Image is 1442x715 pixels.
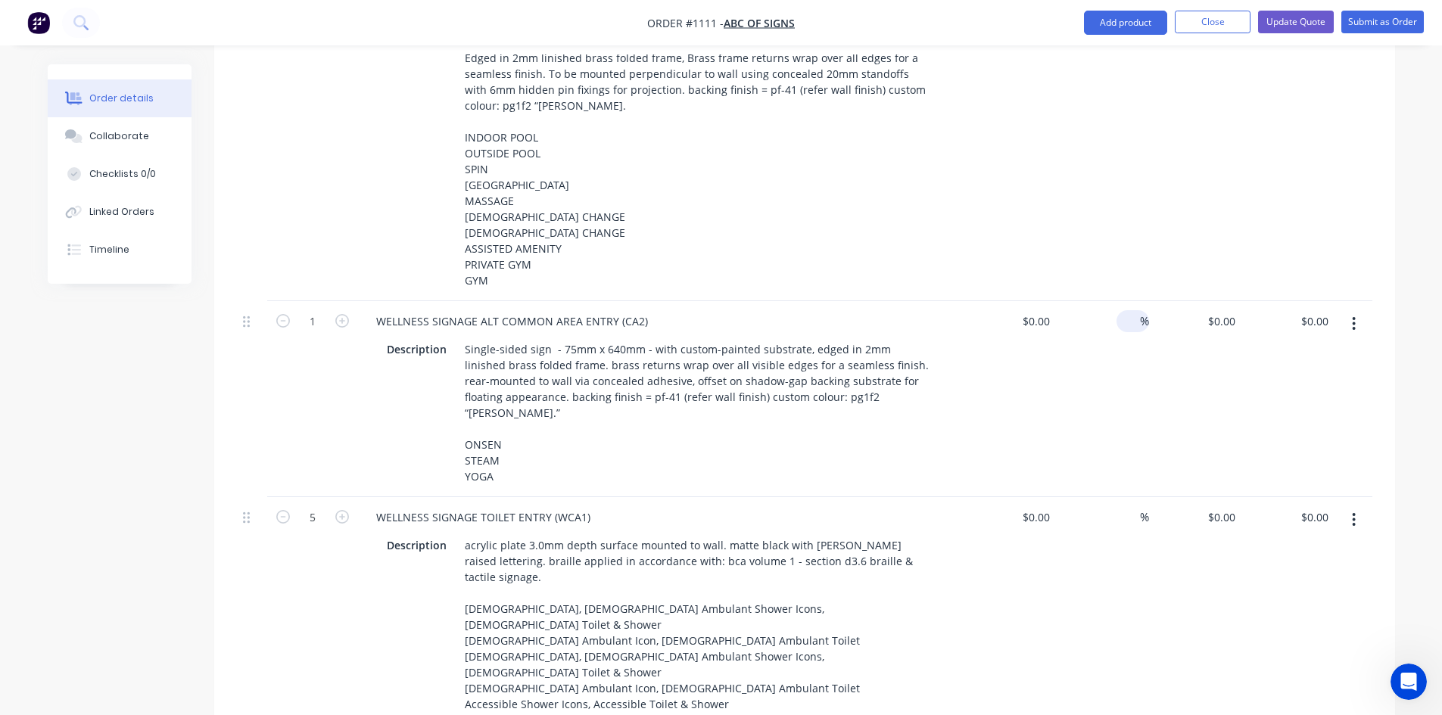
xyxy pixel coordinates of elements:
button: Collaborate [48,117,192,155]
div: Order details [89,92,154,105]
span: Order #1111 - [647,16,724,30]
span: % [1140,312,1149,330]
div: Double-sided sign - 75mm x 640mm - with custom-painted substrate, Edged in 2mm linished brass fol... [459,31,935,291]
a: ABC Of Signs [724,16,795,30]
div: Checklists 0/0 [89,167,156,181]
button: Linked Orders [48,193,192,231]
span: % [1140,508,1149,526]
div: Description [381,534,453,556]
button: Checklists 0/0 [48,155,192,193]
button: Order details [48,79,192,117]
button: Close [1175,11,1250,33]
div: Single-sided sign - 75mm x 640mm - with custom-painted substrate, edged in 2mm linished brass fol... [459,338,935,487]
button: Add product [1084,11,1167,35]
div: Timeline [89,243,129,256]
div: Description [381,338,453,360]
div: Linked Orders [89,205,154,219]
img: Factory [27,11,50,34]
div: Collaborate [89,129,149,143]
button: Submit as Order [1341,11,1424,33]
button: Update Quote [1258,11,1334,33]
button: Timeline [48,231,192,269]
div: WELLNESS SIGNAGE ALT COMMON AREA ENTRY (CA2) [364,310,660,332]
div: acrylic plate 3.0mm depth surface mounted to wall. matte black with [PERSON_NAME] raised letterin... [459,534,935,715]
iframe: Intercom live chat [1391,664,1427,700]
div: WELLNESS SIGNAGE TOILET ENTRY (WCA1) [364,506,603,528]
